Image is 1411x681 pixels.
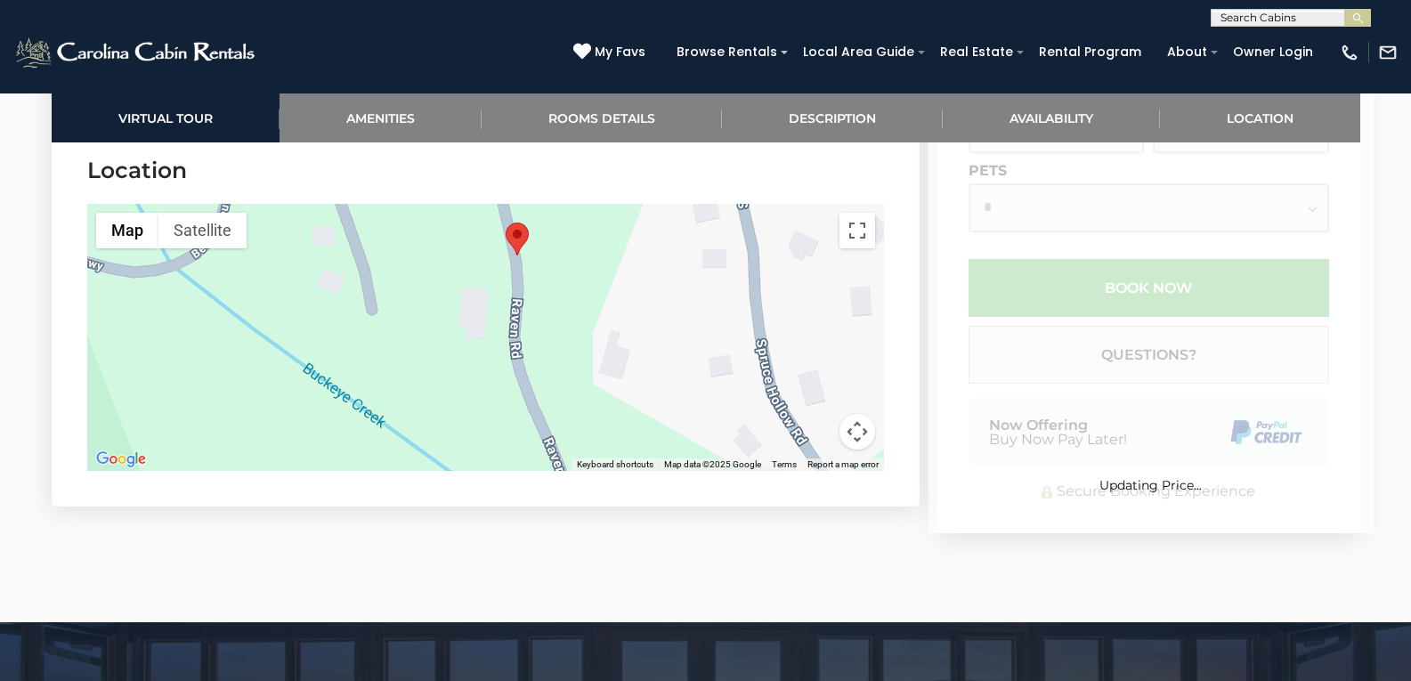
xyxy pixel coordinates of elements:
a: Rooms Details [482,93,722,142]
button: Show satellite imagery [158,213,247,248]
div: Snow Dog Lodge [506,223,529,255]
a: Report a map error [807,459,879,469]
h3: Location [87,155,884,186]
a: Description [722,93,943,142]
a: Availability [943,93,1160,142]
button: Keyboard shortcuts [577,458,653,471]
a: Virtual Tour [52,93,280,142]
button: Toggle fullscreen view [839,213,875,248]
a: Owner Login [1224,38,1322,66]
button: Map camera controls [839,414,875,450]
img: mail-regular-white.png [1378,43,1398,62]
span: Map data ©2025 Google [664,459,761,469]
a: Real Estate [931,38,1022,66]
a: Rental Program [1030,38,1150,66]
img: phone-regular-white.png [1340,43,1359,62]
span: My Favs [595,43,645,61]
a: Location [1160,93,1360,142]
a: Local Area Guide [794,38,923,66]
a: My Favs [573,43,650,62]
img: White-1-2.png [13,35,260,70]
a: Terms (opens in new tab) [772,459,797,469]
button: Show street map [96,213,158,248]
div: Updating Price... [929,476,1374,492]
a: About [1158,38,1216,66]
img: Google [92,448,150,471]
a: Browse Rentals [668,38,786,66]
a: Open this area in Google Maps (opens a new window) [92,448,150,471]
a: Amenities [280,93,482,142]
